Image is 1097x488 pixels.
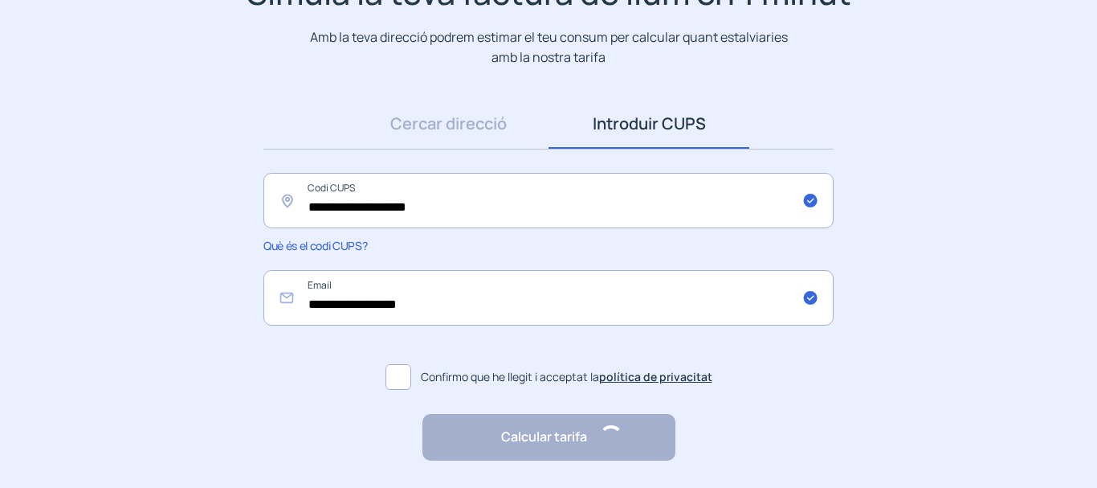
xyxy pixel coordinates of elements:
a: Introduir CUPS [548,99,749,149]
span: Què és el codi CUPS? [263,238,367,253]
a: política de privacitat [599,369,712,384]
span: Confirmo que he llegit i acceptat la [421,368,712,386]
p: Amb la teva direcció podrem estimar el teu consum per calcular quant estalviaries amb la nostra t... [307,27,791,67]
a: Cercar direcció [348,99,548,149]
